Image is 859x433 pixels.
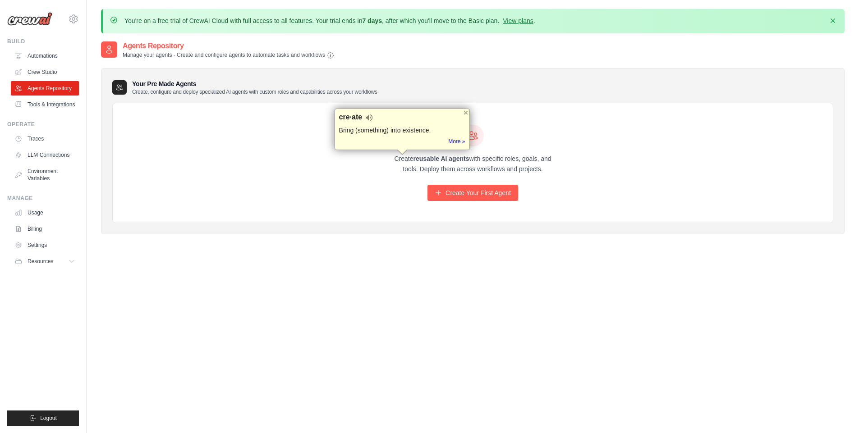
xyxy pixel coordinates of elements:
p: You're on a free trial of CrewAI Cloud with full access to all features. Your trial ends in , aft... [124,16,535,25]
a: Usage [11,205,79,220]
a: Crew Studio [11,65,79,79]
p: Manage your agents - Create and configure agents to automate tasks and workflows [123,51,334,59]
a: Traces [11,132,79,146]
a: Create Your First Agent [427,185,518,201]
div: Build [7,38,79,45]
div: Operate [7,121,79,128]
h3: Your Pre Made Agents [132,79,377,96]
span: Logout [40,415,57,422]
div: Manage [7,195,79,202]
h2: Agents Repository [123,41,334,51]
a: Billing [11,222,79,236]
strong: 7 days [362,17,382,24]
a: Automations [11,49,79,63]
a: Environment Variables [11,164,79,186]
a: Tools & Integrations [11,97,79,112]
p: Create, configure and deploy specialized AI agents with custom roles and capabilities across your... [132,88,377,96]
a: Settings [11,238,79,252]
span: Resources [28,258,53,265]
a: LLM Connections [11,148,79,162]
img: Logo [7,12,52,26]
a: View plans [503,17,533,24]
a: Agents Repository [11,81,79,96]
button: Resources [11,254,79,269]
button: Logout [7,410,79,426]
p: Create with specific roles, goals, and tools. Deploy them across workflows and projects. [386,154,560,174]
strong: reusable AI agents [413,155,469,162]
